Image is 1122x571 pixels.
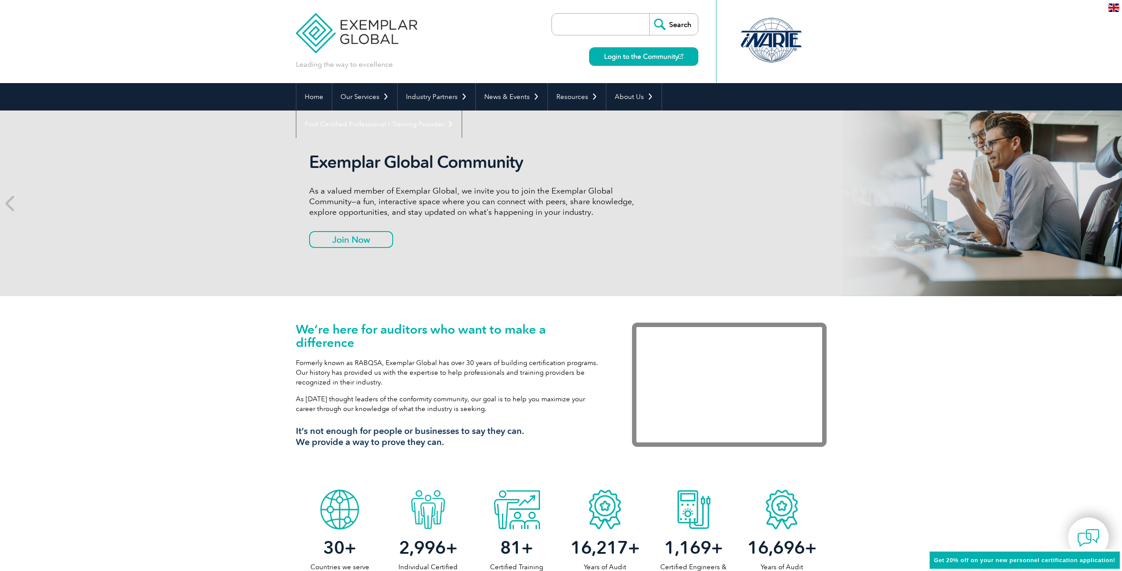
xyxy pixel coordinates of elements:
[296,60,393,69] p: Leading the way to excellence
[606,83,662,110] a: About Us
[384,541,472,555] h2: +
[476,83,548,110] a: News & Events
[296,358,605,387] p: Formerly known as RABQSA, Exemplar Global has over 30 years of building certification programs. O...
[934,557,1115,563] span: Get 20% off on your new personnel certification application!
[472,541,561,555] h2: +
[649,541,738,555] h2: +
[296,83,332,110] a: Home
[398,83,475,110] a: Industry Partners
[678,54,683,59] img: open_square.png
[561,541,649,555] h2: +
[747,537,805,558] span: 16,696
[332,83,397,110] a: Our Services
[309,152,641,172] h2: Exemplar Global Community
[664,537,711,558] span: 1,169
[589,47,698,66] a: Login to the Community
[571,537,628,558] span: 16,217
[296,426,605,448] h3: It’s not enough for people or businesses to say they can. We provide a way to prove they can.
[309,186,641,217] p: As a valued member of Exemplar Global, we invite you to join the Exemplar Global Community—a fun,...
[500,537,521,558] span: 81
[649,14,698,35] input: Search
[399,537,446,558] span: 2,996
[296,323,605,349] h1: We’re here for auditors who want to make a difference
[296,394,605,414] p: As [DATE] thought leaders of the conformity community, our goal is to help you maximize your care...
[548,83,606,110] a: Resources
[1077,527,1099,549] img: contact-chat.png
[1108,4,1119,12] img: en
[309,231,393,248] a: Join Now
[632,323,827,447] iframe: Exemplar Global: Working together to make a difference
[738,541,826,555] h2: +
[296,541,384,555] h2: +
[323,537,345,558] span: 30
[296,110,462,138] a: Find Certified Professional / Training Provider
